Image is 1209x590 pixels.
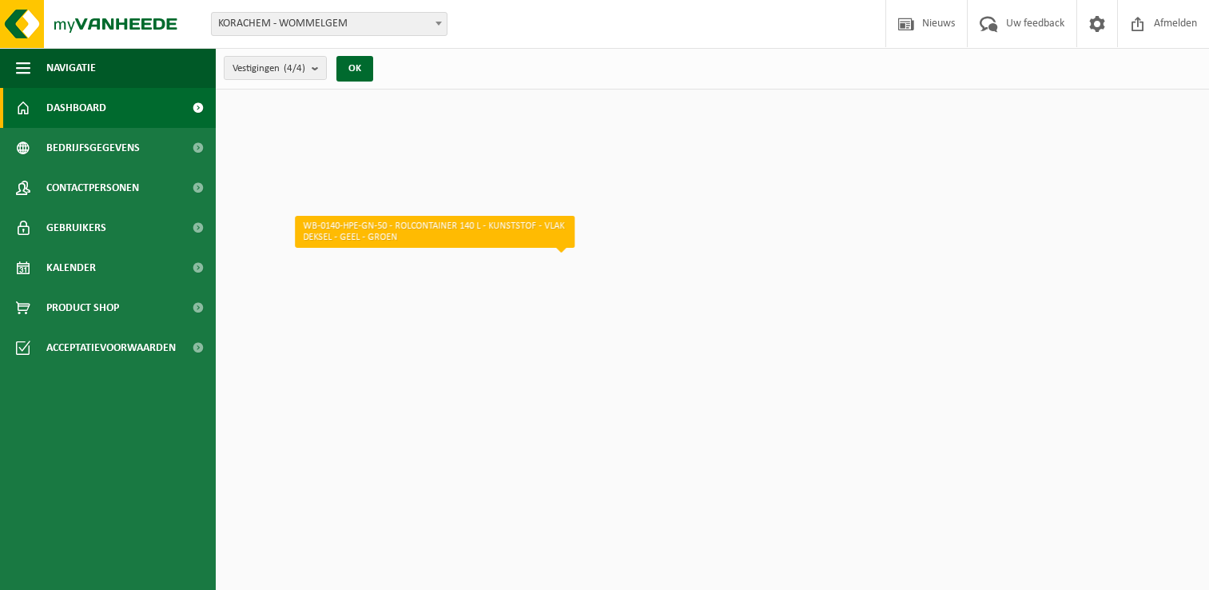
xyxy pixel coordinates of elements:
button: Vestigingen(4/4) [224,56,327,80]
span: Navigatie [46,48,96,88]
span: Bedrijfsgegevens [46,128,140,168]
span: Kalender [46,248,96,288]
span: Contactpersonen [46,168,139,208]
span: KORACHEM - WOMMELGEM [211,12,447,36]
span: Gebruikers [46,208,106,248]
button: OK [336,56,373,82]
span: KORACHEM - WOMMELGEM [212,13,447,35]
span: Product Shop [46,288,119,328]
span: Vestigingen [233,57,305,81]
span: Dashboard [46,88,106,128]
count: (4/4) [284,63,305,74]
span: Acceptatievoorwaarden [46,328,176,368]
